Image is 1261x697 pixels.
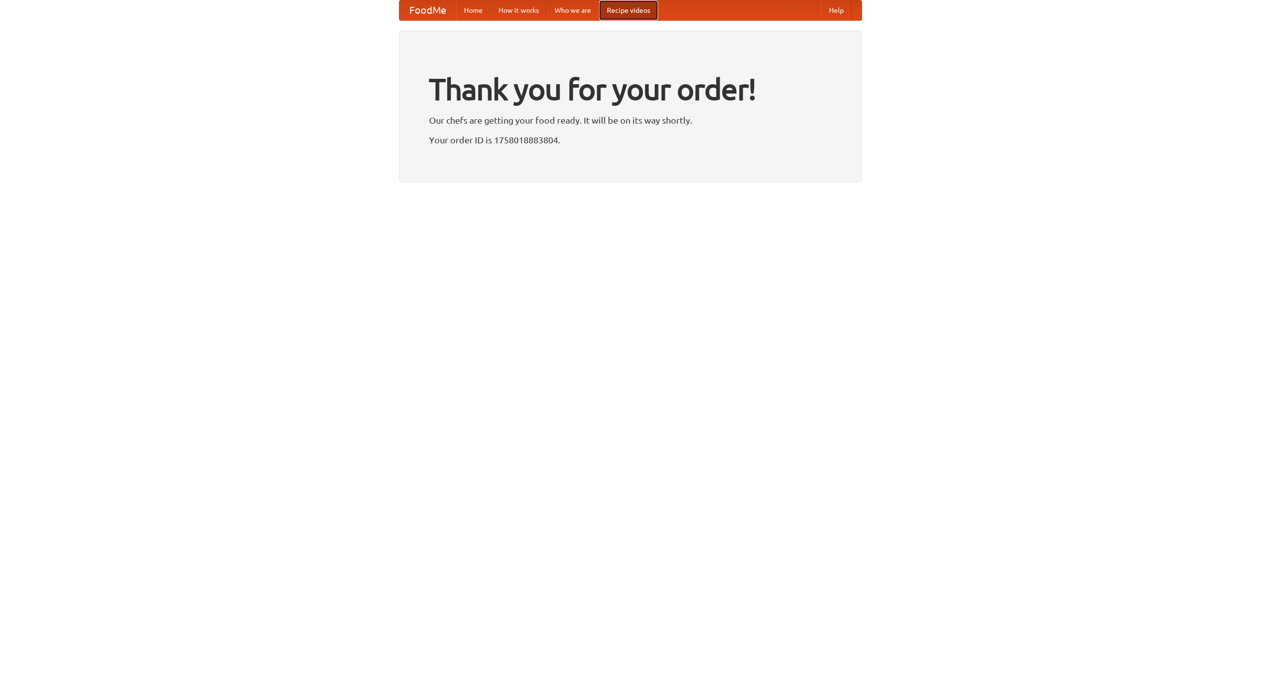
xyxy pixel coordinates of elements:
a: Who we are [547,0,599,20]
a: Recipe videos [599,0,658,20]
a: Help [821,0,852,20]
h1: Thank you for your order! [429,66,832,113]
a: How it works [491,0,547,20]
a: Home [456,0,491,20]
a: FoodMe [399,0,456,20]
p: Your order ID is 1758018883804. [429,133,832,147]
p: Our chefs are getting your food ready. It will be on its way shortly. [429,113,832,128]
